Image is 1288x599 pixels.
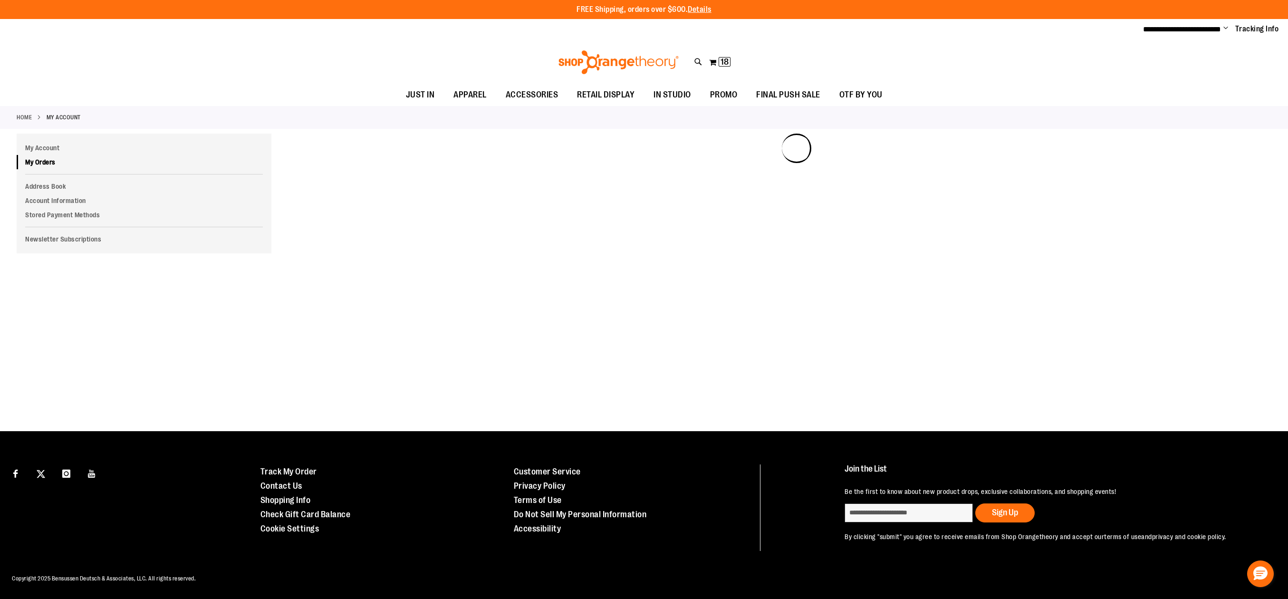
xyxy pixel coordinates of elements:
[33,464,49,481] a: Visit our X page
[756,84,820,106] span: FINAL PUSH SALE
[710,84,738,106] span: PROMO
[845,503,973,522] input: enter email
[453,84,487,106] span: APPAREL
[992,508,1018,517] span: Sign Up
[1223,24,1228,34] button: Account menu
[444,84,496,106] a: APPAREL
[1247,560,1274,587] button: Hello, have a question? Let’s chat.
[845,464,1259,482] h4: Join the List
[514,495,562,505] a: Terms of Use
[577,4,711,15] p: FREE Shipping, orders over $600.
[644,84,701,106] a: IN STUDIO
[514,481,566,491] a: Privacy Policy
[12,575,196,582] span: Copyright 2025 Bensussen Deutsch & Associates, LLC. All rights reserved.
[496,84,568,106] a: ACCESSORIES
[975,503,1035,522] button: Sign Up
[514,510,647,519] a: Do Not Sell My Personal Information
[506,84,558,106] span: ACCESSORIES
[1104,533,1141,541] a: terms of use
[17,113,32,122] a: Home
[17,179,271,193] a: Address Book
[260,467,317,476] a: Track My Order
[830,84,892,106] a: OTF BY YOU
[514,467,581,476] a: Customer Service
[17,193,271,208] a: Account Information
[557,50,680,74] img: Shop Orangetheory
[396,84,444,106] a: JUST IN
[721,57,729,67] span: 18
[17,208,271,222] a: Stored Payment Methods
[845,532,1259,541] p: By clicking "submit" you agree to receive emails from Shop Orangetheory and accept our and
[260,524,319,533] a: Cookie Settings
[17,141,271,155] a: My Account
[567,84,644,106] a: RETAIL DISPLAY
[688,5,711,14] a: Details
[17,232,271,246] a: Newsletter Subscriptions
[514,524,561,533] a: Accessibility
[37,470,45,478] img: Twitter
[260,481,302,491] a: Contact Us
[654,84,691,106] span: IN STUDIO
[839,84,883,106] span: OTF BY YOU
[260,495,311,505] a: Shopping Info
[17,155,271,169] a: My Orders
[406,84,435,106] span: JUST IN
[1152,533,1226,541] a: privacy and cookie policy.
[260,510,351,519] a: Check Gift Card Balance
[58,464,75,481] a: Visit our Instagram page
[701,84,747,106] a: PROMO
[1235,24,1279,34] a: Tracking Info
[47,113,81,122] strong: My Account
[747,84,830,106] a: FINAL PUSH SALE
[845,487,1259,496] p: Be the first to know about new product drops, exclusive collaborations, and shopping events!
[84,464,100,481] a: Visit our Youtube page
[7,464,24,481] a: Visit our Facebook page
[577,84,634,106] span: RETAIL DISPLAY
